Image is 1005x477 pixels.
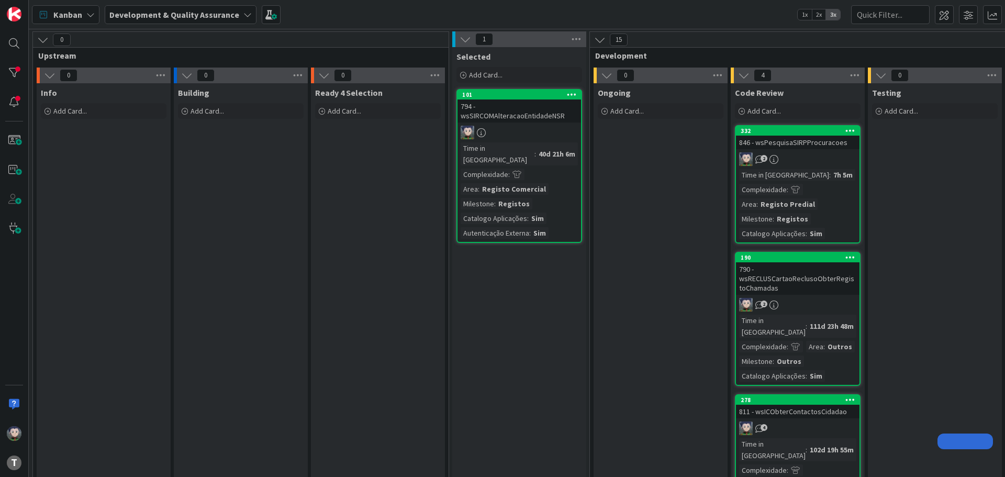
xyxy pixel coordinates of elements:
[7,456,21,470] div: T
[461,169,508,180] div: Complexidade
[736,126,859,136] div: 332
[527,213,529,224] span: :
[761,155,767,162] span: 2
[457,99,581,123] div: 794 - wsSIRCOMAlteracaoEntidadeNSR
[739,298,753,312] img: LS
[829,169,831,181] span: :
[739,438,806,461] div: Time in [GEOGRAPHIC_DATA]
[456,51,490,62] span: Selected
[807,444,856,456] div: 102d 19h 55m
[754,69,772,82] span: 4
[60,69,77,82] span: 0
[598,87,631,98] span: Ongoing
[739,152,753,166] img: LS
[531,227,549,239] div: Sim
[739,464,787,476] div: Complexidade
[798,9,812,20] span: 1x
[461,227,529,239] div: Autenticação Externa
[774,213,811,225] div: Registos
[739,184,787,195] div: Complexidade
[735,87,784,98] span: Code Review
[807,320,856,332] div: 111d 23h 48m
[534,148,536,160] span: :
[831,169,855,181] div: 7h 5m
[807,228,825,239] div: Sim
[747,106,781,116] span: Add Card...
[457,90,581,99] div: 101
[773,356,774,367] span: :
[739,315,806,338] div: Time in [GEOGRAPHIC_DATA]
[529,227,531,239] span: :
[739,356,773,367] div: Milestone
[806,320,807,332] span: :
[53,106,87,116] span: Add Card...
[178,87,209,98] span: Building
[773,213,774,225] span: :
[469,70,502,80] span: Add Card...
[739,421,753,435] img: LS
[328,106,361,116] span: Add Card...
[787,464,788,476] span: :
[736,421,859,435] div: LS
[461,183,478,195] div: Area
[736,152,859,166] div: LS
[191,106,224,116] span: Add Card...
[617,69,634,82] span: 0
[739,341,787,352] div: Complexidade
[457,90,581,123] div: 101794 - wsSIRCOMAlteracaoEntidadeNSR
[610,34,628,46] span: 15
[787,184,788,195] span: :
[53,34,71,46] span: 0
[741,396,859,404] div: 278
[736,298,859,312] div: LS
[826,9,840,20] span: 3x
[823,341,825,352] span: :
[741,254,859,261] div: 190
[739,198,756,210] div: Area
[736,262,859,295] div: 790 - wsRECLUSCartaoReclusoObterRegistoChamadas
[334,69,352,82] span: 0
[736,395,859,405] div: 278
[741,127,859,135] div: 332
[756,198,758,210] span: :
[529,213,546,224] div: Sim
[197,69,215,82] span: 0
[461,142,534,165] div: Time in [GEOGRAPHIC_DATA]
[736,126,859,149] div: 332846 - wsPesquisaSIRPProcuracoes
[462,91,581,98] div: 101
[885,106,918,116] span: Add Card...
[38,50,435,61] span: Upstream
[109,9,239,20] b: Development & Quality Assurance
[807,370,825,382] div: Sim
[461,126,474,139] img: LS
[457,126,581,139] div: LS
[736,395,859,418] div: 278811 - wsICObterContactosCidadao
[494,198,496,209] span: :
[475,33,493,46] span: 1
[508,169,510,180] span: :
[812,9,826,20] span: 2x
[739,169,829,181] div: Time in [GEOGRAPHIC_DATA]
[774,356,804,367] div: Outros
[761,424,767,431] span: 4
[806,341,823,352] div: Area
[7,426,21,441] img: LS
[825,341,855,352] div: Outros
[851,5,930,24] input: Quick Filter...
[761,301,767,307] span: 2
[806,370,807,382] span: :
[736,253,859,262] div: 190
[736,405,859,418] div: 811 - wsICObterContactosCidadao
[461,198,494,209] div: Milestone
[496,198,532,209] div: Registos
[7,7,21,21] img: Visit kanbanzone.com
[739,370,806,382] div: Catalogo Aplicações
[739,228,806,239] div: Catalogo Aplicações
[872,87,901,98] span: Testing
[787,341,788,352] span: :
[806,444,807,456] span: :
[315,87,383,98] span: Ready 4 Selection
[806,228,807,239] span: :
[610,106,644,116] span: Add Card...
[41,87,57,98] span: Info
